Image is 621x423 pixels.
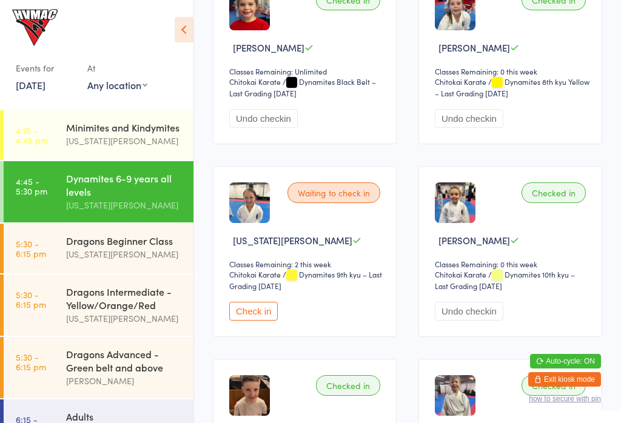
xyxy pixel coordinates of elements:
span: [PERSON_NAME] [233,41,304,54]
div: Adults [66,410,183,423]
span: [PERSON_NAME] [438,234,510,247]
div: Chitokai Karate [229,269,281,279]
div: Events for [16,58,75,78]
img: image1751264058.png [435,375,475,416]
span: / Dynamites 9th kyu – Last Grading [DATE] [229,269,382,291]
div: [PERSON_NAME] [66,374,183,388]
span: [PERSON_NAME] [438,41,510,54]
img: image1756880197.png [229,375,270,416]
img: Hunter Valley Martial Arts Centre Morisset [12,9,58,46]
a: 5:30 -6:15 pmDragons Beginner Class[US_STATE][PERSON_NAME] [4,224,193,273]
div: [US_STATE][PERSON_NAME] [66,311,183,325]
button: Auto-cycle: ON [530,354,601,368]
div: Chitokai Karate [435,269,486,279]
div: [US_STATE][PERSON_NAME] [66,247,183,261]
div: Classes Remaining: 0 this week [435,259,589,269]
div: Chitokai Karate [435,76,486,87]
a: 5:30 -6:15 pmDragons Advanced - Green belt and above[PERSON_NAME] [4,337,193,398]
div: Dragons Beginner Class [66,234,183,247]
button: Undo checkin [435,109,503,128]
time: 4:15 - 4:45 pm [16,125,48,145]
button: how to secure with pin [529,395,601,403]
span: / Dynamites 8th kyu Yellow – Last Grading [DATE] [435,76,589,98]
div: [US_STATE][PERSON_NAME] [66,198,183,212]
div: Checked in [522,375,586,396]
div: Classes Remaining: 0 this week [435,66,589,76]
span: / Dynamites 10th kyu – Last Grading [DATE] [435,269,575,291]
div: Chitokai Karate [229,76,281,87]
div: Minimites and Kindymites [66,121,183,134]
span: / Dynamites Black Belt – Last Grading [DATE] [229,76,376,98]
img: image1749539163.png [435,182,475,223]
button: Undo checkin [435,302,503,321]
a: 4:15 -4:45 pmMinimites and Kindymites[US_STATE][PERSON_NAME] [4,110,193,160]
div: Dynamites 6-9 years all levels [66,172,183,198]
div: [US_STATE][PERSON_NAME] [66,134,183,148]
button: Exit kiosk mode [528,372,601,387]
time: 4:45 - 5:30 pm [16,176,47,196]
div: Checked in [522,182,586,203]
span: [US_STATE][PERSON_NAME] [233,234,352,247]
div: Classes Remaining: Unlimited [229,66,384,76]
div: Dragons Intermediate - Yellow/Orange/Red [66,285,183,311]
div: At [87,58,147,78]
div: Dragons Advanced - Green belt and above [66,347,183,374]
button: Check in [229,302,278,321]
time: 5:30 - 6:15 pm [16,352,46,371]
div: Classes Remaining: 2 this week [229,259,384,269]
div: Waiting to check in [287,182,380,203]
div: Checked in [316,375,380,396]
button: Undo checkin [229,109,298,128]
div: Any location [87,78,147,92]
img: image1739165823.png [229,182,270,223]
a: 4:45 -5:30 pmDynamites 6-9 years all levels[US_STATE][PERSON_NAME] [4,161,193,222]
a: 5:30 -6:15 pmDragons Intermediate - Yellow/Orange/Red[US_STATE][PERSON_NAME] [4,275,193,336]
a: [DATE] [16,78,45,92]
time: 5:30 - 6:15 pm [16,239,46,258]
time: 5:30 - 6:15 pm [16,290,46,309]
